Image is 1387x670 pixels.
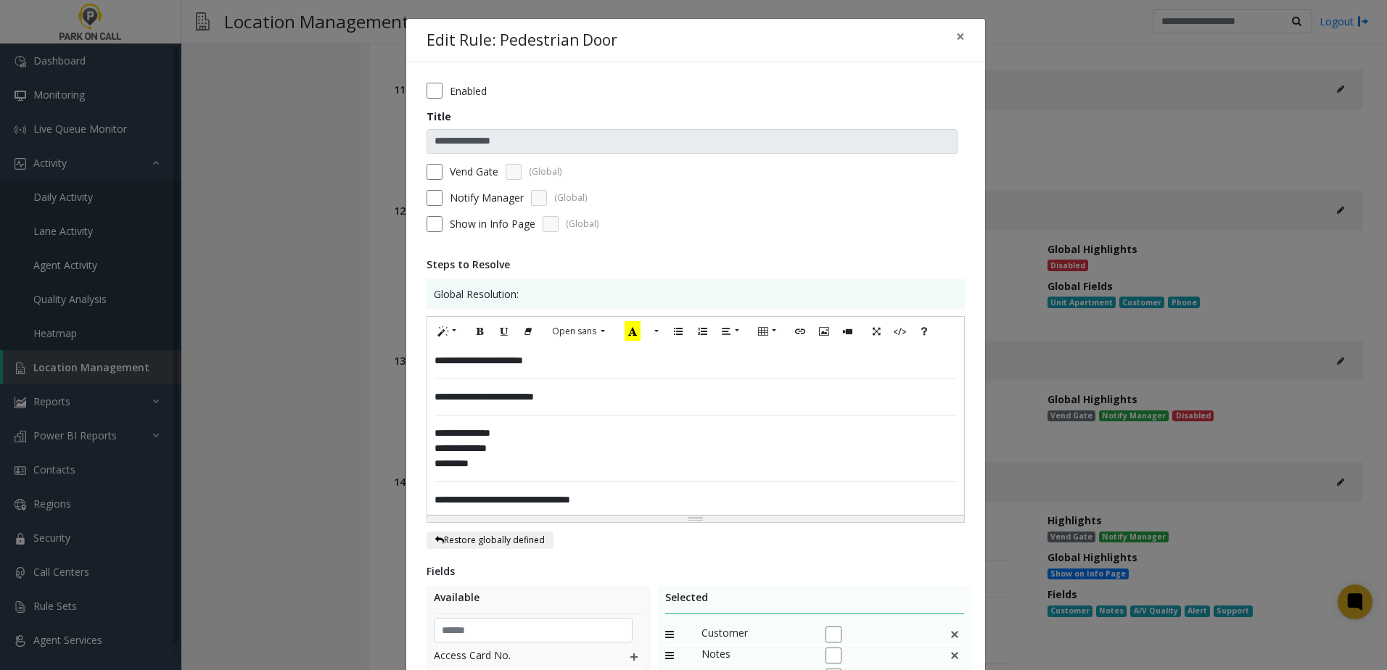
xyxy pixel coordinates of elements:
button: Bold (CTRL+B) [468,320,493,343]
button: Close [946,19,975,54]
div: Selected [665,590,965,614]
button: More Color [648,320,662,343]
button: Video [836,320,860,343]
button: Font Family [544,320,613,342]
button: Restore globally defined [427,532,553,549]
span: (Global) [554,191,587,204]
button: Paragraph [714,320,747,343]
span: (Global) [566,218,598,231]
button: Help [912,320,937,343]
span: (Global) [529,165,561,178]
span: Show in Info Page [450,216,535,231]
label: Notify Manager [450,190,524,205]
img: plusIcon.svg [628,648,640,666]
img: false [949,625,960,644]
div: Available [434,590,643,614]
div: Resize [427,516,964,522]
span: × [956,26,965,46]
button: Recent Color [617,320,649,343]
div: Fields [427,563,965,579]
button: Ordered list (CTRL+SHIFT+NUM8) [690,320,715,343]
button: Link (CTRL+K) [788,320,812,343]
button: Unordered list (CTRL+SHIFT+NUM7) [666,320,691,343]
button: Style [431,320,464,343]
button: Code View [888,320,913,343]
img: This is a default field and cannot be deleted. [949,646,960,665]
div: Steps to Resolve [427,257,965,272]
label: Title [427,109,451,124]
label: Vend Gate [450,164,498,179]
button: Remove Font Style (CTRL+\) [516,320,540,343]
button: Underline (CTRL+U) [492,320,516,343]
button: Table [751,320,784,343]
button: Full Screen [864,320,889,343]
span: Open sans [552,325,596,337]
span: Global Resolution: [434,286,519,302]
span: Customer [701,625,810,644]
span: Access Card No. [434,648,598,666]
h4: Edit Rule: Pedestrian Door [427,29,617,52]
span: Notes [701,646,810,665]
button: Picture [812,320,836,343]
label: Enabled [450,83,487,99]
